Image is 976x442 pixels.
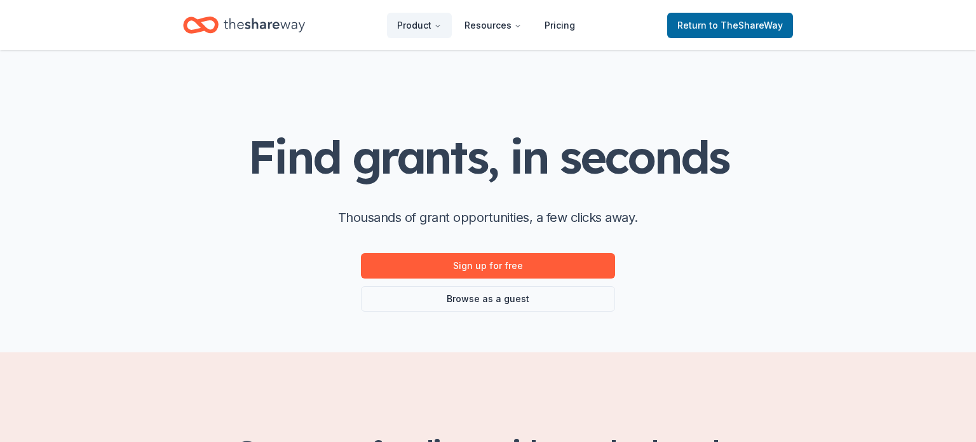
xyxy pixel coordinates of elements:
[677,18,783,33] span: Return
[361,253,615,279] a: Sign up for free
[709,20,783,31] span: to TheShareWay
[454,13,532,38] button: Resources
[248,132,728,182] h1: Find grants, in seconds
[361,286,615,312] a: Browse as a guest
[387,10,585,40] nav: Main
[534,13,585,38] a: Pricing
[387,13,452,38] button: Product
[183,10,305,40] a: Home
[667,13,793,38] a: Returnto TheShareWay
[338,207,638,228] p: Thousands of grant opportunities, a few clicks away.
